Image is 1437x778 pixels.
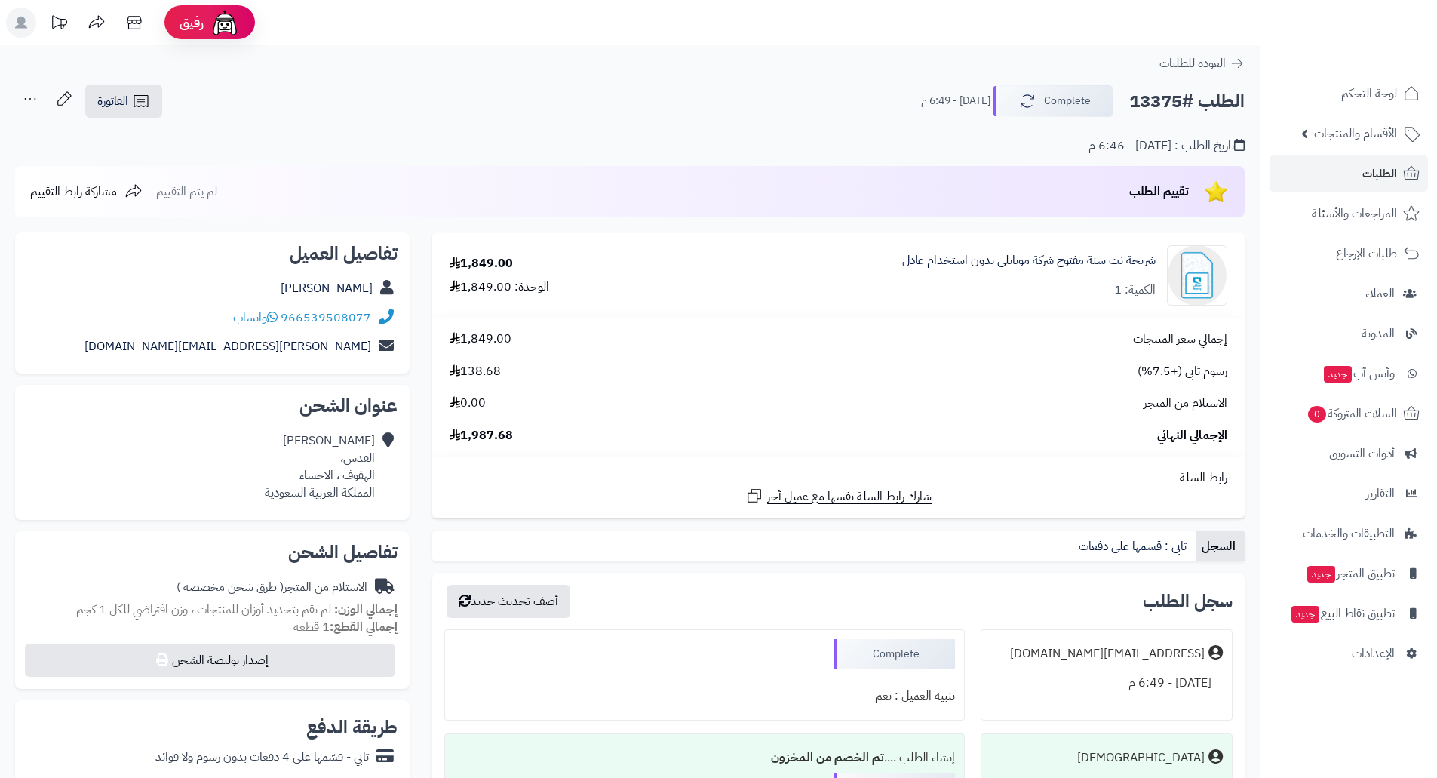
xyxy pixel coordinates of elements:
[450,395,486,412] span: 0.00
[281,309,371,327] a: 966539508077
[1336,243,1397,264] span: طلبات الإرجاع
[156,183,217,201] span: لم يتم التقييم
[177,579,367,596] div: الاستلام من المتجر
[1270,515,1428,552] a: التطبيقات والخدمات
[27,543,398,561] h2: تفاصيل الشحن
[1129,183,1189,201] span: تقييم الطلب
[1270,155,1428,192] a: الطلبات
[233,309,278,327] a: واتساب
[330,618,398,636] strong: إجمالي القطع:
[25,644,395,677] button: إصدار بوليصة الشحن
[27,244,398,263] h2: تفاصيل العميل
[1307,566,1335,583] span: جديد
[1270,195,1428,232] a: المراجعات والأسئلة
[450,331,511,348] span: 1,849.00
[1010,645,1205,663] div: [EMAIL_ADDRESS][DOMAIN_NAME]
[1365,283,1395,304] span: العملاء
[1270,595,1428,632] a: تطبيق نقاط البيعجديد
[97,92,128,110] span: الفاتورة
[40,8,78,42] a: تحديثات المنصة
[438,469,1239,487] div: رابط السلة
[1270,235,1428,272] a: طلبات الإرجاع
[1290,603,1395,624] span: تطبيق نقاط البيع
[30,183,117,201] span: مشاركة رابط التقييم
[1306,563,1395,584] span: تطبيق المتجر
[1196,531,1245,561] a: السجل
[1341,83,1397,104] span: لوحة التحكم
[27,397,398,415] h2: عنوان الشحن
[76,601,331,619] span: لم تقم بتحديد أوزان للمنتجات ، وزن افتراضي للكل 1 كجم
[1133,331,1227,348] span: إجمالي سعر المنتجات
[1324,366,1352,383] span: جديد
[1308,406,1326,423] span: 0
[1138,363,1227,380] span: رسوم تابي (+7.5%)
[1270,75,1428,112] a: لوحة التحكم
[293,618,398,636] small: 1 قطعة
[771,749,884,767] b: تم الخصم من المخزون
[1312,203,1397,224] span: المراجعات والأسئلة
[902,252,1156,269] a: شريحة نت سنة مفتوح شركة موبايلي بدون استخدام عادل
[1362,163,1397,184] span: الطلبات
[1114,281,1156,299] div: الكمية: 1
[1073,531,1196,561] a: تابي : قسمها على دفعات
[990,669,1223,698] div: [DATE] - 6:49 م
[1270,435,1428,472] a: أدوات التسويق
[30,183,143,201] a: مشاركة رابط التقييم
[1159,54,1226,72] span: العودة للطلبات
[450,427,513,444] span: 1,987.68
[1159,54,1245,72] a: العودة للطلبات
[1307,403,1397,424] span: السلات المتروكة
[177,578,284,596] span: ( طرق شحن مخصصة )
[155,749,369,766] div: تابي - قسّمها على 4 دفعات بدون رسوم ولا فوائد
[84,337,371,355] a: [PERSON_NAME][EMAIL_ADDRESS][DOMAIN_NAME]
[450,278,549,296] div: الوحدة: 1,849.00
[1270,395,1428,432] a: السلات المتروكة0
[1144,395,1227,412] span: الاستلام من المتجر
[767,488,932,506] span: شارك رابط السلة نفسها مع عميل آخر
[1143,592,1233,610] h3: سجل الطلب
[1168,245,1227,306] img: 1724162032-Generic-SIM-450x450-90x90.png
[447,585,570,618] button: أضف تحديث جديد
[834,639,955,669] div: Complete
[85,85,162,118] a: الفاتورة
[454,681,954,711] div: تنبيه العميل : نعم
[1270,475,1428,512] a: التقارير
[265,432,375,501] div: [PERSON_NAME] القدس، الهفوف ، الاحساء المملكة العربية السعودية
[1077,749,1205,767] div: [DEMOGRAPHIC_DATA]
[1270,635,1428,672] a: الإعدادات
[1329,443,1395,464] span: أدوات التسويق
[1270,555,1428,592] a: تطبيق المتجرجديد
[1334,35,1423,67] img: logo-2.png
[450,363,501,380] span: 138.68
[1352,643,1395,664] span: الإعدادات
[180,14,204,32] span: رفيق
[450,255,513,272] div: 1,849.00
[1303,523,1395,544] span: التطبيقات والخدمات
[1362,323,1395,344] span: المدونة
[1291,606,1319,623] span: جديد
[334,601,398,619] strong: إجمالي الوزن:
[1270,275,1428,312] a: العملاء
[1314,123,1397,144] span: الأقسام والمنتجات
[1270,355,1428,392] a: وآتس آبجديد
[1157,427,1227,444] span: الإجمالي النهائي
[1270,315,1428,352] a: المدونة
[306,718,398,736] h2: طريقة الدفع
[745,487,932,506] a: شارك رابط السلة نفسها مع عميل آخر
[1129,86,1245,117] h2: الطلب #13375
[281,279,373,297] a: [PERSON_NAME]
[210,8,240,38] img: ai-face.png
[993,85,1113,117] button: Complete
[454,743,954,773] div: إنشاء الطلب ....
[1322,363,1395,384] span: وآتس آب
[921,94,990,109] small: [DATE] - 6:49 م
[1366,483,1395,504] span: التقارير
[1088,137,1245,155] div: تاريخ الطلب : [DATE] - 6:46 م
